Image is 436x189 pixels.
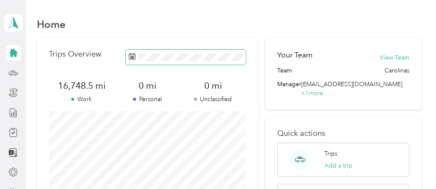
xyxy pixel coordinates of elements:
[49,80,115,92] span: 16,748.5 mi
[388,141,436,189] iframe: Everlance-gr Chat Button Frame
[115,80,180,92] span: 0 mi
[37,20,66,29] h1: Home
[277,129,409,138] p: Quick actions
[301,81,403,88] span: [EMAIL_ADDRESS][DOMAIN_NAME]
[324,161,352,170] button: Add a trip
[49,50,101,59] p: Trips Overview
[324,149,337,158] p: Trips
[115,95,180,104] p: Personal
[385,66,409,75] span: Carolinas
[277,66,292,75] span: Team
[180,95,246,104] p: Unclassified
[380,53,409,62] button: View Team
[301,90,323,97] span: + 1 more
[49,95,115,104] p: Work
[180,80,246,92] span: 0 mi
[277,50,312,60] h2: Your Team
[277,80,301,98] span: Manager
